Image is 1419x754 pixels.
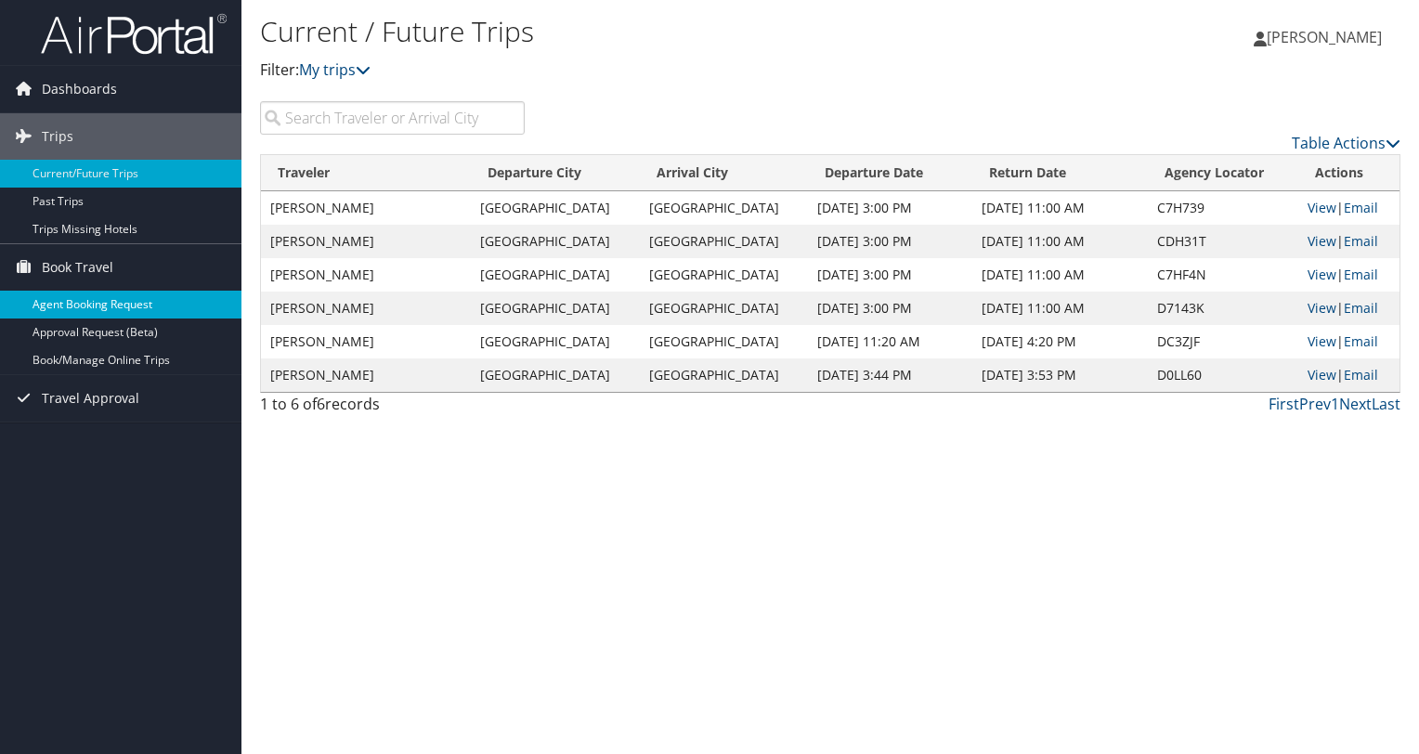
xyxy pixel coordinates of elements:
td: [GEOGRAPHIC_DATA] [471,292,640,325]
a: View [1308,332,1336,350]
p: Filter: [260,58,1021,83]
td: [DATE] 3:00 PM [808,225,972,258]
a: Email [1344,299,1378,317]
a: View [1308,299,1336,317]
a: View [1308,366,1336,383]
td: [DATE] 3:00 PM [808,191,972,225]
td: | [1298,191,1399,225]
a: View [1308,266,1336,283]
a: Last [1372,394,1400,414]
th: Agency Locator: activate to sort column ascending [1148,155,1298,191]
td: C7HF4N [1148,258,1298,292]
th: Arrival City: activate to sort column ascending [640,155,809,191]
td: C7H739 [1148,191,1298,225]
span: Book Travel [42,244,113,291]
td: [GEOGRAPHIC_DATA] [471,325,640,358]
td: [DATE] 11:00 AM [972,225,1147,258]
td: [PERSON_NAME] [261,191,471,225]
td: [PERSON_NAME] [261,258,471,292]
td: [GEOGRAPHIC_DATA] [640,191,809,225]
td: [GEOGRAPHIC_DATA] [640,358,809,392]
a: 1 [1331,394,1339,414]
td: [GEOGRAPHIC_DATA] [640,225,809,258]
td: [DATE] 11:00 AM [972,258,1147,292]
th: Departure Date: activate to sort column descending [808,155,972,191]
td: [DATE] 3:00 PM [808,292,972,325]
a: My trips [299,59,371,80]
a: First [1269,394,1299,414]
td: [PERSON_NAME] [261,292,471,325]
td: [DATE] 11:00 AM [972,191,1147,225]
a: Table Actions [1292,133,1400,153]
a: Email [1344,199,1378,216]
td: [DATE] 3:00 PM [808,258,972,292]
span: Travel Approval [42,375,139,422]
td: [DATE] 11:20 AM [808,325,972,358]
span: Trips [42,113,73,160]
td: [GEOGRAPHIC_DATA] [640,292,809,325]
span: Dashboards [42,66,117,112]
th: Traveler: activate to sort column ascending [261,155,471,191]
td: DC3ZJF [1148,325,1298,358]
td: CDH31T [1148,225,1298,258]
td: [PERSON_NAME] [261,325,471,358]
td: [DATE] 3:44 PM [808,358,972,392]
a: Email [1344,366,1378,383]
td: | [1298,358,1399,392]
img: airportal-logo.png [41,12,227,56]
a: View [1308,199,1336,216]
a: Email [1344,232,1378,250]
td: [GEOGRAPHIC_DATA] [471,358,640,392]
span: [PERSON_NAME] [1267,27,1382,47]
td: [GEOGRAPHIC_DATA] [640,325,809,358]
td: [GEOGRAPHIC_DATA] [471,258,640,292]
td: | [1298,258,1399,292]
span: 6 [317,394,325,414]
a: [PERSON_NAME] [1254,9,1400,65]
a: Prev [1299,394,1331,414]
td: | [1298,325,1399,358]
input: Search Traveler or Arrival City [260,101,525,135]
td: [GEOGRAPHIC_DATA] [471,191,640,225]
td: [GEOGRAPHIC_DATA] [471,225,640,258]
td: [PERSON_NAME] [261,358,471,392]
td: [PERSON_NAME] [261,225,471,258]
a: Email [1344,266,1378,283]
td: [DATE] 3:53 PM [972,358,1147,392]
td: [DATE] 11:00 AM [972,292,1147,325]
a: View [1308,232,1336,250]
a: Email [1344,332,1378,350]
td: | [1298,292,1399,325]
td: D7143K [1148,292,1298,325]
th: Departure City: activate to sort column ascending [471,155,640,191]
a: Next [1339,394,1372,414]
div: 1 to 6 of records [260,393,525,424]
h1: Current / Future Trips [260,12,1021,51]
td: [DATE] 4:20 PM [972,325,1147,358]
th: Return Date: activate to sort column ascending [972,155,1147,191]
th: Actions [1298,155,1399,191]
td: | [1298,225,1399,258]
td: [GEOGRAPHIC_DATA] [640,258,809,292]
td: D0LL60 [1148,358,1298,392]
